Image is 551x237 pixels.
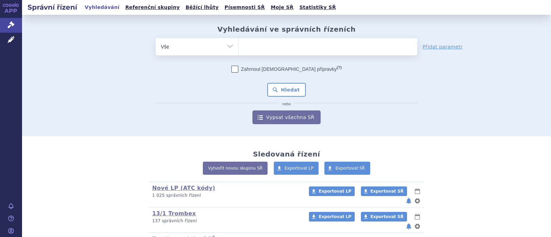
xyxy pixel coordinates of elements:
[414,197,421,205] button: nastavení
[423,43,463,50] a: Přidat parametr
[267,83,306,97] button: Hledat
[222,3,267,12] a: Písemnosti SŘ
[217,25,356,33] h2: Vyhledávání ve správních řízeních
[335,166,365,171] span: Exportovat SŘ
[361,212,407,222] a: Exportovat SŘ
[297,3,338,12] a: Statistiky SŘ
[123,3,182,12] a: Referenční skupiny
[83,3,122,12] a: Vyhledávání
[22,2,83,12] h2: Správní řízení
[324,162,370,175] a: Exportovat SŘ
[405,222,412,230] button: notifikace
[371,214,404,219] span: Exportovat SŘ
[319,214,351,219] span: Exportovat LP
[152,185,215,191] a: Nové LP (ATC kódy)
[337,65,342,70] abbr: (?)
[152,193,300,198] p: 1 025 správních řízení
[203,162,268,175] a: Vytvořit novou skupinu SŘ
[269,3,295,12] a: Moje SŘ
[414,213,421,221] button: lhůty
[361,186,407,196] a: Exportovat SŘ
[274,162,319,175] a: Exportovat LP
[285,166,314,171] span: Exportovat LP
[319,189,351,194] span: Exportovat LP
[252,110,321,124] a: Vypsat všechna SŘ
[414,187,421,195] button: lhůty
[279,102,294,106] i: nebo
[152,210,196,217] a: 13/1 Trombex
[309,212,355,222] a: Exportovat LP
[371,189,404,194] span: Exportovat SŘ
[231,66,342,73] label: Zahrnout [DEMOGRAPHIC_DATA] přípravky
[405,197,412,205] button: notifikace
[309,186,355,196] a: Exportovat LP
[152,218,300,224] p: 137 správních řízení
[253,150,320,158] h2: Sledovaná řízení
[184,3,221,12] a: Běžící lhůty
[414,222,421,230] button: nastavení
